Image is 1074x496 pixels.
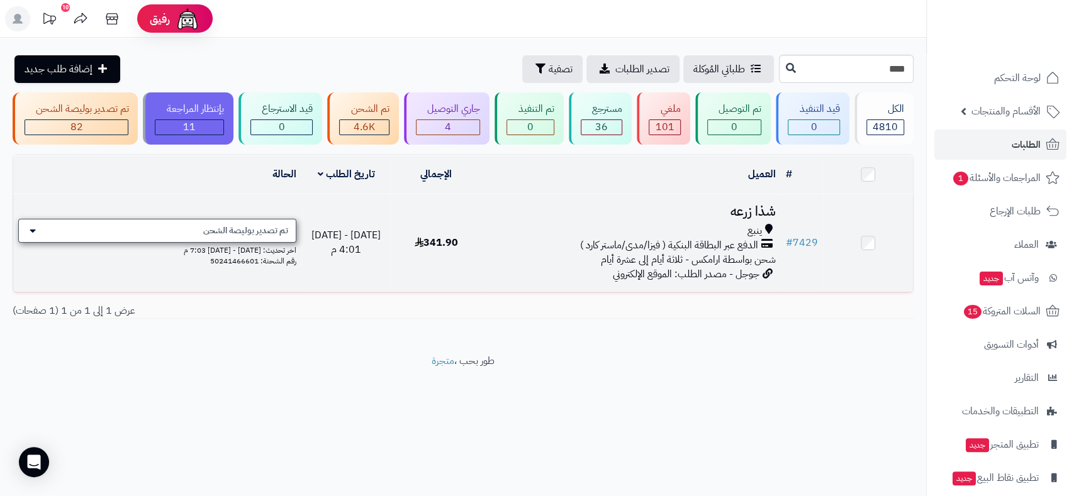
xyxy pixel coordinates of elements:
span: التطبيقات والخدمات [962,402,1039,420]
span: 4 [445,119,451,135]
a: تاريخ الطلب [318,167,375,182]
span: العملاء [1014,236,1039,253]
span: طلباتي المُوكلة [693,62,745,77]
span: 0 [810,119,817,135]
div: الكل [866,102,904,116]
div: 4575 [340,120,388,135]
div: قيد التنفيذ [788,102,839,116]
span: 0 [527,119,534,135]
div: 82 [25,120,128,135]
a: أدوات التسويق [934,329,1066,360]
div: بإنتظار المراجعة [155,102,223,116]
span: 341.90 [415,235,458,250]
span: ينبع [747,224,762,238]
a: الطلبات [934,130,1066,160]
div: مسترجع [581,102,622,116]
span: 15 [963,305,982,319]
div: 10 [61,3,70,12]
div: 0 [507,120,553,135]
span: الأقسام والمنتجات [971,102,1041,120]
div: تم التنفيذ [506,102,554,116]
span: جديد [980,272,1003,285]
span: 36 [595,119,608,135]
span: 101 [655,119,674,135]
a: # [786,167,792,182]
a: الإجمالي [420,167,452,182]
a: تم الشحن 4.6K [325,92,401,145]
a: طلبات الإرجاع [934,196,1066,226]
span: رفيق [150,11,170,26]
div: قيد الاسترجاع [250,102,313,116]
span: وآتس آب [978,269,1039,287]
a: التقارير [934,363,1066,393]
a: تم التوصيل 0 [693,92,773,145]
div: 11 [155,120,223,135]
a: السلات المتروكة15 [934,296,1066,326]
span: [DATE] - [DATE] 4:01 م [311,228,381,257]
a: ملغي 101 [634,92,692,145]
span: طلبات الإرجاع [990,202,1041,220]
span: جديد [953,471,976,485]
a: قيد التنفيذ 0 [773,92,851,145]
span: جديد [966,438,989,452]
a: لوحة التحكم [934,63,1066,93]
div: 0 [708,120,761,135]
a: العملاء [934,229,1066,260]
a: المراجعات والأسئلة1 [934,163,1066,193]
span: تطبيق نقاط البيع [951,469,1039,487]
a: العميل [748,167,776,182]
a: قيد الاسترجاع 0 [236,92,325,145]
a: #7429 [786,235,818,250]
span: الطلبات [1012,136,1041,153]
span: 1 [953,172,968,186]
a: الحالة [272,167,296,182]
a: تم تصدير بوليصة الشحن 82 [10,92,140,145]
a: مسترجع 36 [566,92,634,145]
div: Open Intercom Messenger [19,447,49,477]
span: تصدير الطلبات [615,62,669,77]
a: وآتس آبجديد [934,263,1066,293]
a: الكل4810 [852,92,916,145]
a: إضافة طلب جديد [14,55,120,83]
span: جوجل - مصدر الطلب: الموقع الإلكتروني [613,267,759,282]
div: تم تصدير بوليصة الشحن [25,102,128,116]
span: رقم الشحنة: 50241466601 [210,255,296,267]
span: 4810 [873,119,898,135]
span: شحن بواسطة ارامكس - ثلاثة أيام إلى عشرة أيام [601,252,776,267]
span: 0 [731,119,737,135]
a: طلباتي المُوكلة [683,55,774,83]
span: أدوات التسويق [984,336,1039,353]
span: إضافة طلب جديد [25,62,92,77]
a: تطبيق نقاط البيعجديد [934,463,1066,493]
div: ملغي [649,102,680,116]
span: 11 [183,119,196,135]
div: اخر تحديث: [DATE] - [DATE] 7:03 م [18,243,296,256]
span: لوحة التحكم [994,69,1041,87]
span: الدفع عبر البطاقة البنكية ( فيزا/مدى/ماستر كارد ) [580,238,758,253]
img: ai-face.png [175,6,200,31]
div: جاري التوصيل [416,102,480,116]
button: تصفية [522,55,583,83]
span: تصفية [549,62,573,77]
a: تحديثات المنصة [33,6,65,35]
div: تم الشحن [339,102,389,116]
div: 0 [251,120,312,135]
a: تم التنفيذ 0 [492,92,566,145]
a: تصدير الطلبات [586,55,680,83]
a: تطبيق المتجرجديد [934,429,1066,460]
a: بإنتظار المراجعة 11 [140,92,235,145]
div: 0 [788,120,839,135]
a: جاري التوصيل 4 [401,92,492,145]
span: 82 [70,119,83,135]
h3: شذا زرعه [486,204,776,219]
span: تم تصدير بوليصة الشحن [203,224,288,237]
div: 101 [649,120,680,135]
span: 4.6K [354,119,375,135]
a: التطبيقات والخدمات [934,396,1066,426]
span: التقارير [1015,369,1039,387]
span: المراجعات والأسئلة [952,169,1041,187]
span: 0 [279,119,285,135]
a: متجرة [432,353,454,368]
span: السلات المتروكة [963,302,1041,320]
div: تم التوصيل [707,102,761,116]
